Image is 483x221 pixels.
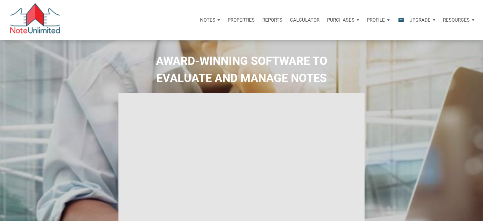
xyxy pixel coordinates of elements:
[409,17,431,23] p: Upgrade
[228,17,255,23] p: Properties
[367,17,385,23] p: Profile
[327,17,354,23] p: Purchases
[323,10,363,30] button: Purchases
[224,10,258,30] a: Properties
[406,10,439,30] button: Upgrade
[262,17,282,23] p: Reports
[286,10,323,30] a: Calculator
[200,17,215,23] p: Notes
[393,10,406,30] button: email
[258,10,286,30] button: Reports
[443,17,470,23] p: Resources
[363,10,393,30] button: Profile
[196,10,224,30] button: Notes
[290,17,319,23] p: Calculator
[5,52,478,87] h2: AWARD-WINNING SOFTWARE TO EVALUATE AND MANAGE NOTES
[439,10,478,30] button: Resources
[397,16,405,24] i: email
